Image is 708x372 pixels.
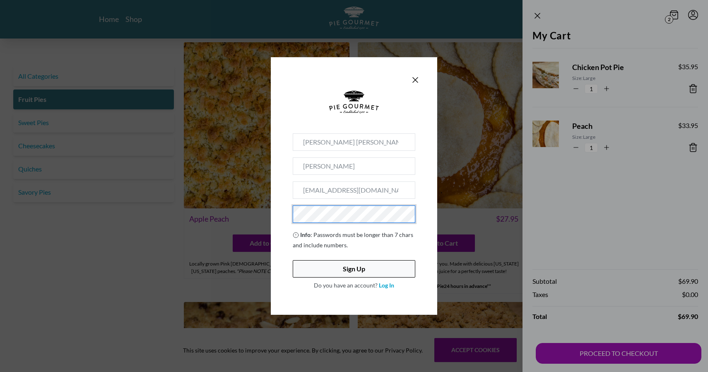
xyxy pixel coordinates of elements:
[293,231,413,249] span: : Passwords must be longer than 7 chars and include numbers.
[293,133,415,151] input: First Name
[300,231,311,238] strong: Info
[314,282,378,289] span: Do you have an account?
[293,260,415,278] button: Sign Up
[410,75,420,85] button: Close panel
[293,157,415,175] input: Last Name
[293,181,415,199] input: Email
[379,282,394,289] a: Log In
